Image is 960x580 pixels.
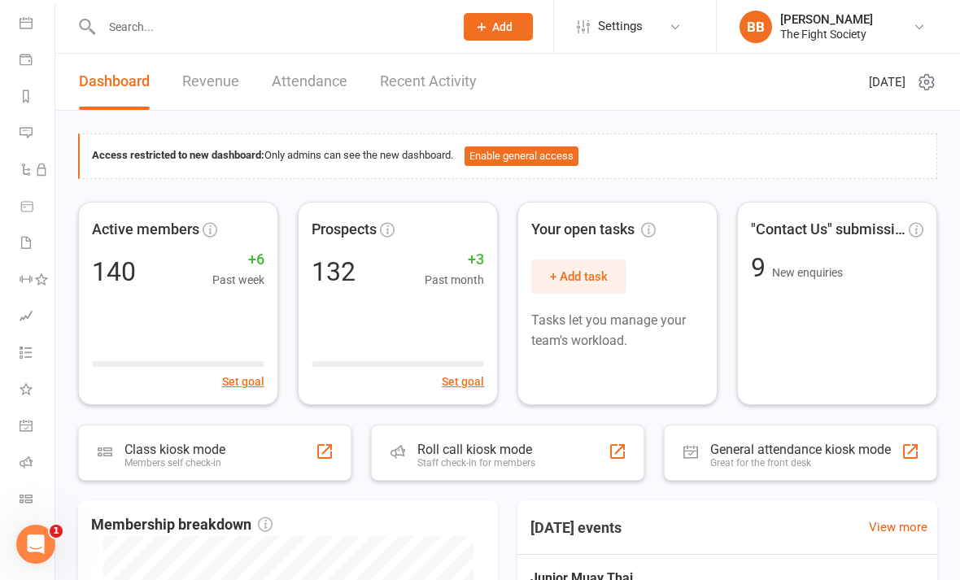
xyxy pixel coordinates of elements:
[79,54,150,110] a: Dashboard
[751,218,905,242] span: "Contact Us" submissions
[20,190,56,226] a: Product Sales
[182,54,239,110] a: Revenue
[92,218,199,242] span: Active members
[20,80,56,116] a: Reports
[710,457,891,469] div: Great for the front desk
[92,149,264,161] strong: Access restricted to new dashboard:
[531,259,626,294] button: + Add task
[20,482,56,519] a: Class kiosk mode
[442,373,484,390] button: Set goal
[598,8,643,45] span: Settings
[312,259,356,285] div: 132
[780,27,873,41] div: The Fight Society
[710,442,891,457] div: General attendance kiosk mode
[492,20,513,33] span: Add
[91,513,273,537] span: Membership breakdown
[20,299,56,336] a: Assessments
[92,259,136,285] div: 140
[740,11,772,43] div: BB
[50,525,63,538] span: 1
[417,442,535,457] div: Roll call kiosk mode
[531,310,704,351] p: Tasks let you manage your team's workload.
[869,72,905,92] span: [DATE]
[380,54,477,110] a: Recent Activity
[517,513,635,543] h3: [DATE] events
[20,373,56,409] a: What's New
[531,218,656,242] span: Your open tasks
[464,13,533,41] button: Add
[212,271,264,289] span: Past week
[16,525,55,564] iframe: Intercom live chat
[312,218,377,242] span: Prospects
[124,457,225,469] div: Members self check-in
[20,409,56,446] a: General attendance kiosk mode
[222,373,264,390] button: Set goal
[772,266,843,279] span: New enquiries
[20,7,56,43] a: Calendar
[751,252,772,283] span: 9
[869,517,927,537] a: View more
[92,146,924,166] div: Only admins can see the new dashboard.
[425,248,484,272] span: +3
[212,248,264,272] span: +6
[780,12,873,27] div: [PERSON_NAME]
[465,146,578,166] button: Enable general access
[425,271,484,289] span: Past month
[20,446,56,482] a: Roll call kiosk mode
[417,457,535,469] div: Staff check-in for members
[272,54,347,110] a: Attendance
[124,442,225,457] div: Class kiosk mode
[20,43,56,80] a: Payments
[97,15,443,38] input: Search...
